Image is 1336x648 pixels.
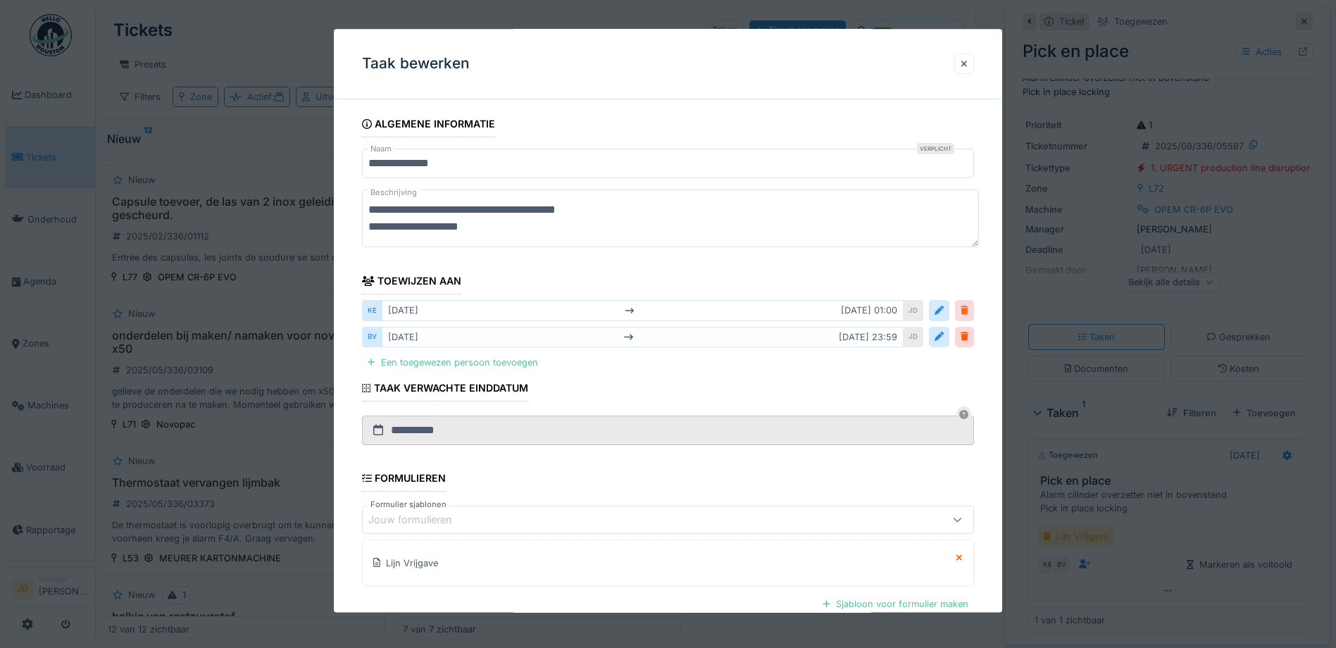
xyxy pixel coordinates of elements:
div: Algemene informatie [362,113,495,137]
div: [DATE] [DATE] 01:00 [382,301,904,321]
div: Formulieren [362,468,446,492]
div: Taak verwachte einddatum [362,378,527,401]
div: Lijn Vrijgave [386,556,438,570]
div: Sjabloon voor formulier maken [817,595,974,614]
div: [DATE] [DATE] 23:59 [382,327,904,347]
div: JD [904,327,923,347]
div: Verplicht [917,144,954,155]
div: Jouw formulieren [368,513,472,528]
h3: Taak bewerken [362,55,470,73]
label: Formulier sjablonen [368,499,449,511]
div: BV [362,327,382,347]
label: Beschrijving [368,185,420,202]
label: Naam [368,144,394,156]
div: KE [362,301,382,321]
div: JD [904,301,923,321]
div: Toewijzen aan [362,271,461,295]
div: Een toegewezen persoon toevoegen [362,353,544,372]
